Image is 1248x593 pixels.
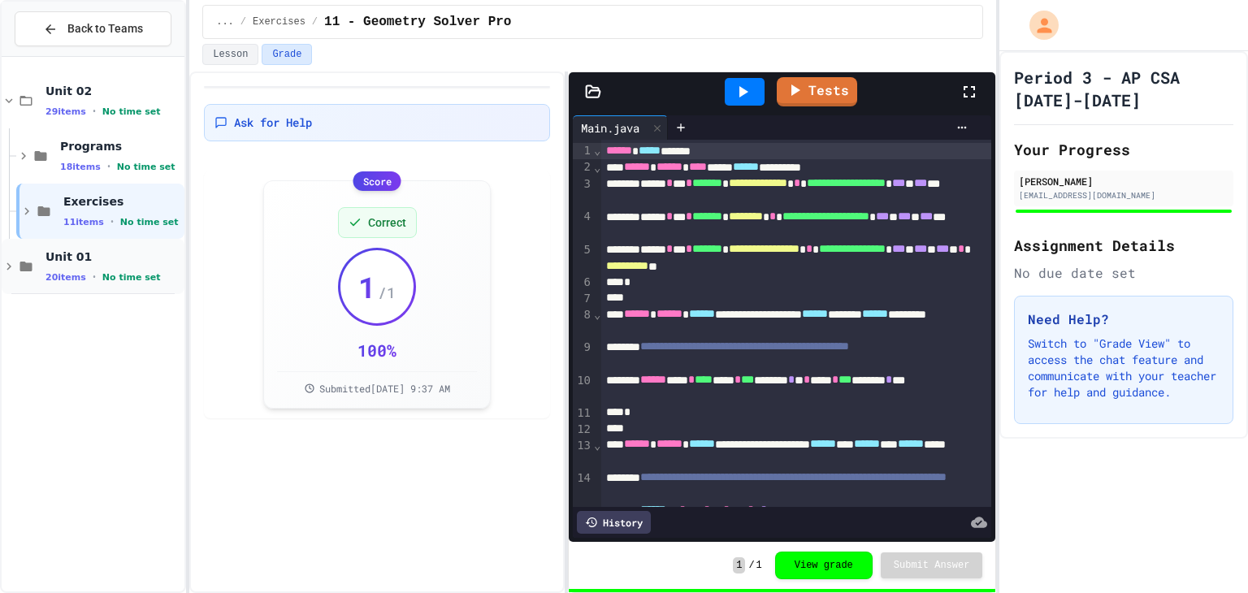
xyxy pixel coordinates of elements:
[573,405,593,422] div: 11
[358,271,376,303] span: 1
[110,215,114,228] span: •
[117,162,175,172] span: No time set
[573,159,593,175] div: 2
[593,439,601,452] span: Fold line
[93,105,96,118] span: •
[378,281,396,304] span: / 1
[577,511,651,534] div: History
[45,272,86,283] span: 20 items
[60,139,181,154] span: Programs
[324,12,511,32] span: 11 - Geometry Solver Pro
[102,272,161,283] span: No time set
[775,552,873,579] button: View grade
[63,217,104,227] span: 11 items
[573,504,593,520] div: 15
[1014,138,1233,161] h2: Your Progress
[573,422,593,438] div: 12
[93,271,96,284] span: •
[593,161,601,174] span: Fold line
[107,160,110,173] span: •
[573,119,648,136] div: Main.java
[234,115,312,131] span: Ask for Help
[1014,263,1233,283] div: No due date set
[573,275,593,291] div: 6
[312,15,318,28] span: /
[353,171,401,191] div: Score
[573,143,593,159] div: 1
[120,217,179,227] span: No time set
[202,44,258,65] button: Lesson
[253,15,305,28] span: Exercises
[45,106,86,117] span: 29 items
[573,115,668,140] div: Main.java
[60,162,101,172] span: 18 items
[777,77,857,106] a: Tests
[63,194,181,209] span: Exercises
[67,20,143,37] span: Back to Teams
[733,557,745,574] span: 1
[262,44,312,65] button: Grade
[573,470,593,504] div: 14
[1028,309,1220,329] h3: Need Help?
[15,11,171,46] button: Back to Teams
[1019,189,1228,201] div: [EMAIL_ADDRESS][DOMAIN_NAME]
[319,382,450,395] span: Submitted [DATE] 9:37 AM
[1014,234,1233,257] h2: Assignment Details
[573,307,593,340] div: 8
[573,242,593,275] div: 5
[573,373,593,406] div: 10
[45,84,181,98] span: Unit 02
[748,559,754,572] span: /
[756,559,762,572] span: 1
[881,552,983,578] button: Submit Answer
[216,15,234,28] span: ...
[1012,6,1063,44] div: My Account
[593,308,601,321] span: Fold line
[1019,174,1228,188] div: [PERSON_NAME]
[573,438,593,471] div: 13
[240,15,246,28] span: /
[1028,335,1220,400] p: Switch to "Grade View" to access the chat feature and communicate with your teacher for help and ...
[894,559,970,572] span: Submit Answer
[368,214,406,231] span: Correct
[1014,66,1233,111] h1: Period 3 - AP CSA [DATE]-[DATE]
[102,106,161,117] span: No time set
[573,209,593,242] div: 4
[593,144,601,157] span: Fold line
[45,249,181,264] span: Unit 01
[573,340,593,373] div: 9
[573,176,593,210] div: 3
[357,339,396,361] div: 100 %
[573,291,593,307] div: 7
